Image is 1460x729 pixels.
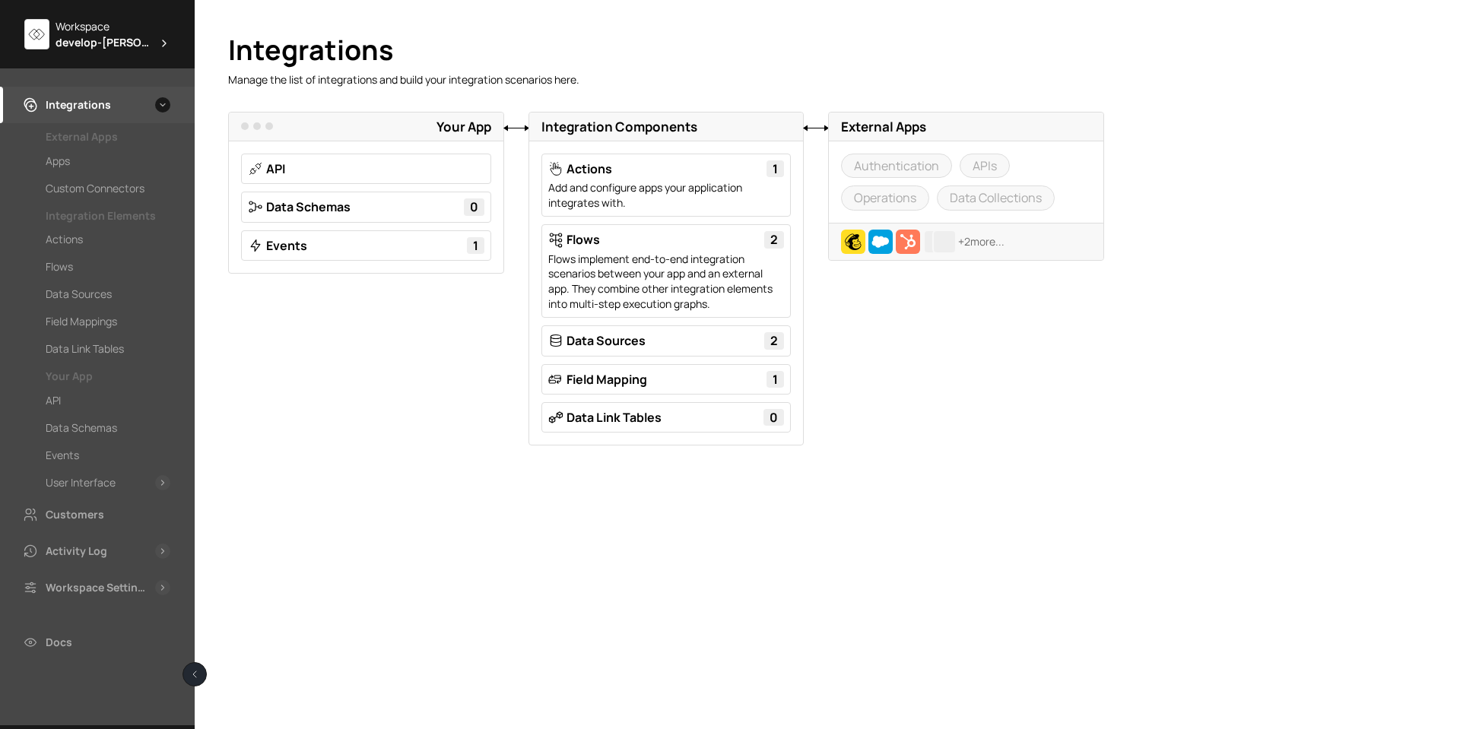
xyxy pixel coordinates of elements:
[46,258,170,276] a: Flows
[567,160,612,177] a: Actions
[21,542,149,560] a: Activity Log
[46,230,170,249] a: Actions
[228,33,1427,66] h1: Integrations
[21,506,170,524] a: Customers
[46,179,144,198] div: Custom Connectors
[46,474,116,492] div: User Interface
[46,285,112,303] div: Data Sources
[56,34,152,50] span: develop-[PERSON_NAME]
[228,72,666,87] p: Manage the list of integrations and build your integration scenarios here.
[46,312,170,331] a: Field Mappings
[567,409,662,426] a: Data Link Tables
[46,446,170,464] a: Events
[567,371,647,388] a: Field Mapping
[567,231,600,248] a: Flows
[46,152,70,170] div: Apps
[46,152,170,170] a: Apps
[24,18,170,50] div: Workspacedevelop-[PERSON_NAME]
[46,96,111,114] div: Integrations
[266,198,351,215] a: Data Schemas
[266,160,285,177] a: API
[46,312,117,331] div: Field Mappings
[46,340,124,358] div: Data Link Tables
[56,34,170,50] div: develop-brame
[21,633,170,651] a: Docs
[21,578,149,597] a: Workspace Settings
[567,332,646,349] a: Data Sources
[229,113,503,141] h3: Your App
[46,419,117,437] div: Data Schemas
[46,230,83,249] div: Actions
[46,285,170,303] a: Data Sources
[46,506,104,524] div: Customers
[46,340,170,358] a: Data Link Tables
[46,391,61,410] div: API
[46,578,149,597] div: Workspace Settings
[21,96,149,114] a: Integrations
[46,542,107,560] div: Activity Log
[529,113,804,141] h3: Integration Components
[46,391,170,410] a: API
[46,633,72,651] div: Docs
[46,419,170,437] a: Data Schemas
[46,474,149,492] a: User Interface
[56,18,170,34] div: Workspace
[46,179,170,198] a: Custom Connectors
[266,237,307,254] a: Events
[46,258,73,276] div: Flows
[46,446,79,464] div: Events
